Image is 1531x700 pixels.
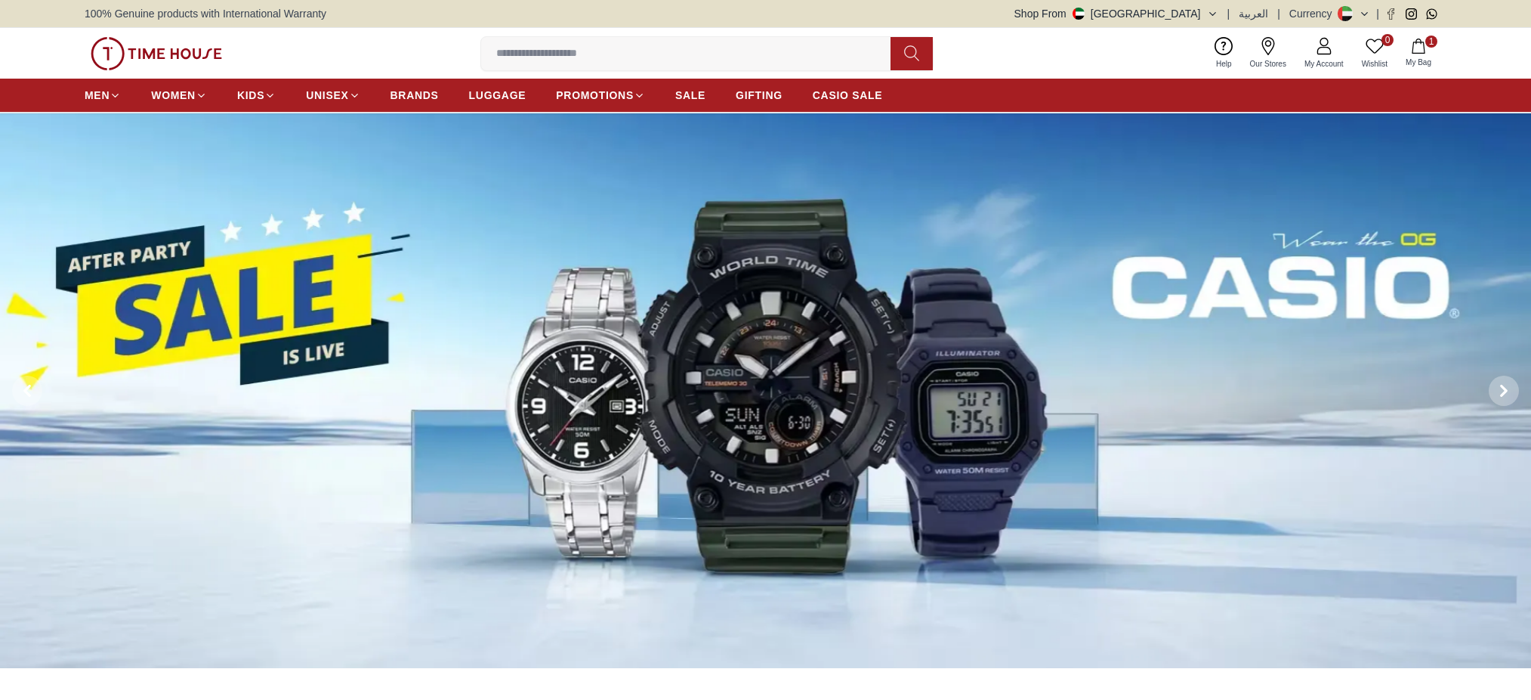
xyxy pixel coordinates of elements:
[1207,34,1241,73] a: Help
[390,82,439,109] a: BRANDS
[1376,6,1379,21] span: |
[151,88,196,103] span: WOMEN
[1425,36,1437,48] span: 1
[1397,36,1440,71] button: 1My Bag
[1400,57,1437,68] span: My Bag
[237,82,276,109] a: KIDS
[556,88,634,103] span: PROMOTIONS
[675,88,705,103] span: SALE
[1353,34,1397,73] a: 0Wishlist
[306,88,348,103] span: UNISEX
[1239,6,1268,21] button: العربية
[1073,8,1085,20] img: United Arab Emirates
[1356,58,1394,70] span: Wishlist
[85,88,110,103] span: MEN
[237,88,264,103] span: KIDS
[469,82,526,109] a: LUGGAGE
[151,82,207,109] a: WOMEN
[813,88,883,103] span: CASIO SALE
[1426,8,1437,20] a: Whatsapp
[306,82,360,109] a: UNISEX
[390,88,439,103] span: BRANDS
[556,82,645,109] a: PROMOTIONS
[1210,58,1238,70] span: Help
[1241,34,1295,73] a: Our Stores
[469,88,526,103] span: LUGGAGE
[1277,6,1280,21] span: |
[85,82,121,109] a: MEN
[736,88,782,103] span: GIFTING
[1406,8,1417,20] a: Instagram
[1227,6,1230,21] span: |
[1289,6,1338,21] div: Currency
[813,82,883,109] a: CASIO SALE
[91,37,222,70] img: ...
[1385,8,1397,20] a: Facebook
[1244,58,1292,70] span: Our Stores
[1014,6,1218,21] button: Shop From[GEOGRAPHIC_DATA]
[1381,34,1394,46] span: 0
[675,82,705,109] a: SALE
[736,82,782,109] a: GIFTING
[85,6,326,21] span: 100% Genuine products with International Warranty
[1298,58,1350,70] span: My Account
